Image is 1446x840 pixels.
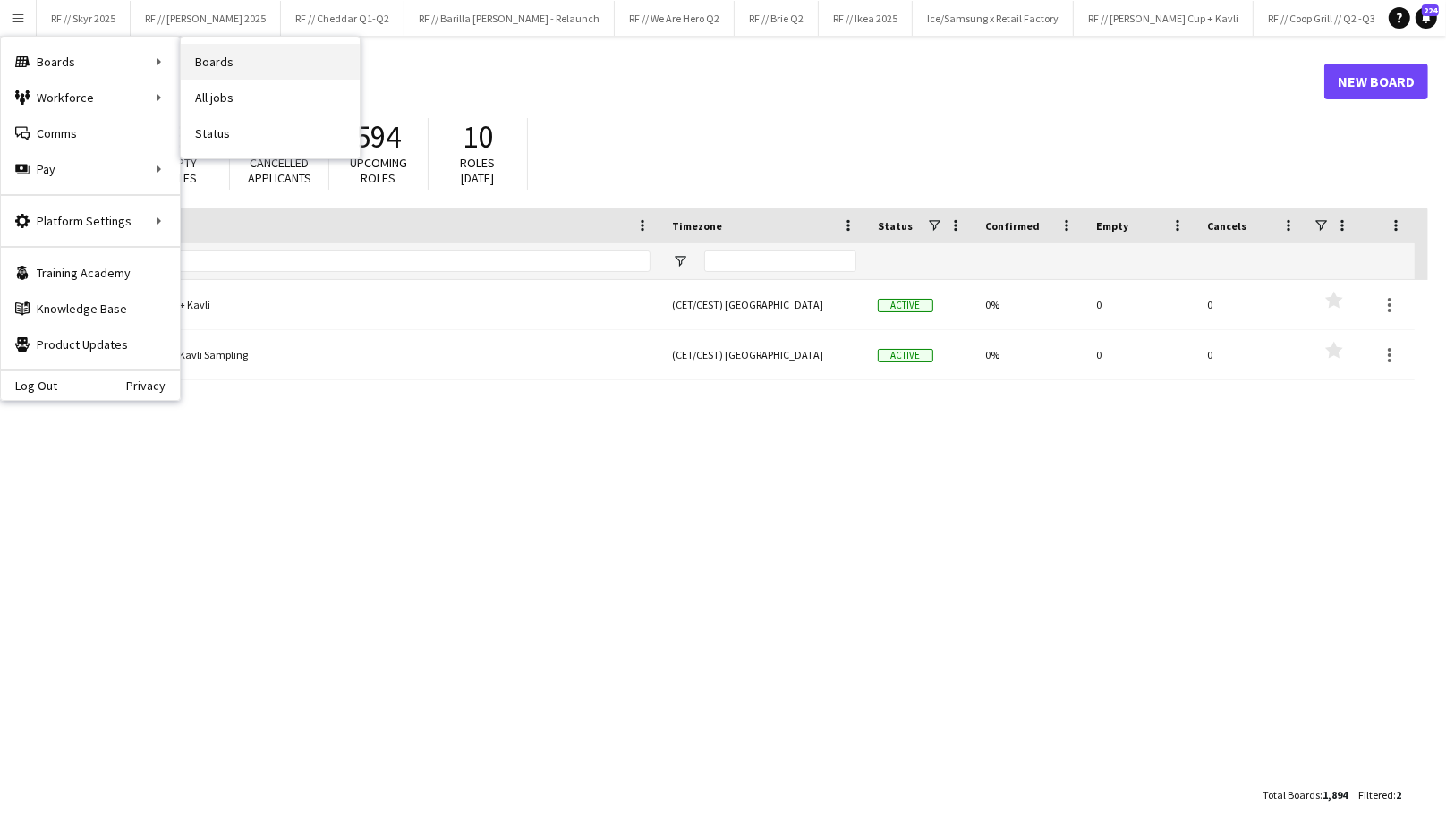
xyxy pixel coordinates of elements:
[1207,219,1246,233] span: Cancels
[281,1,404,36] button: RF // Cheddar Q1-Q2
[1,203,180,239] div: Platform Settings
[42,330,651,380] a: RF // [PERSON_NAME] Cup Kavli Sampling
[1,44,180,80] div: Boards
[704,250,856,272] input: Timezone Filter Input
[735,1,819,36] button: RF // Brie Q2
[615,1,735,36] button: RF // We Are Hero Q2
[1324,64,1428,99] a: New Board
[1196,330,1307,379] div: 0
[248,155,311,186] span: Cancelled applicants
[463,117,493,157] span: 10
[974,330,1085,379] div: 0%
[181,44,360,80] a: Boards
[31,68,1324,95] h1: Boards
[819,1,913,36] button: RF // Ikea 2025
[1085,330,1196,379] div: 0
[974,280,1085,329] div: 0%
[1358,777,1401,812] div: :
[350,155,407,186] span: Upcoming roles
[878,299,933,312] span: Active
[1263,788,1320,802] span: Total Boards
[404,1,615,36] button: RF // Barilla [PERSON_NAME] - Relaunch
[1,115,180,151] a: Comms
[1,327,180,362] a: Product Updates
[1096,219,1128,233] span: Empty
[1254,1,1391,36] button: RF // Coop Grill // Q2 -Q3
[181,80,360,115] a: All jobs
[878,349,933,362] span: Active
[1196,280,1307,329] div: 0
[1,80,180,115] div: Workforce
[1396,788,1401,802] span: 2
[672,219,722,233] span: Timezone
[356,117,402,157] span: 594
[42,280,651,330] a: RF // [PERSON_NAME] Cup + Kavli
[1323,788,1348,802] span: 1,894
[1416,7,1437,29] a: 224
[1263,777,1348,812] div: :
[181,115,360,151] a: Status
[1,378,57,393] a: Log Out
[1074,1,1254,36] button: RF // [PERSON_NAME] Cup + Kavli
[661,330,867,379] div: (CET/CEST) [GEOGRAPHIC_DATA]
[985,219,1040,233] span: Confirmed
[461,155,496,186] span: Roles [DATE]
[1422,4,1439,16] span: 224
[1,255,180,291] a: Training Academy
[131,1,281,36] button: RF // [PERSON_NAME] 2025
[913,1,1074,36] button: Ice/Samsung x Retail Factory
[661,280,867,329] div: (CET/CEST) [GEOGRAPHIC_DATA]
[37,1,131,36] button: RF // Skyr 2025
[1358,788,1393,802] span: Filtered
[1,291,180,327] a: Knowledge Base
[672,253,688,269] button: Open Filter Menu
[74,250,651,272] input: Board name Filter Input
[878,219,913,233] span: Status
[1,151,180,187] div: Pay
[126,378,180,393] a: Privacy
[1085,280,1196,329] div: 0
